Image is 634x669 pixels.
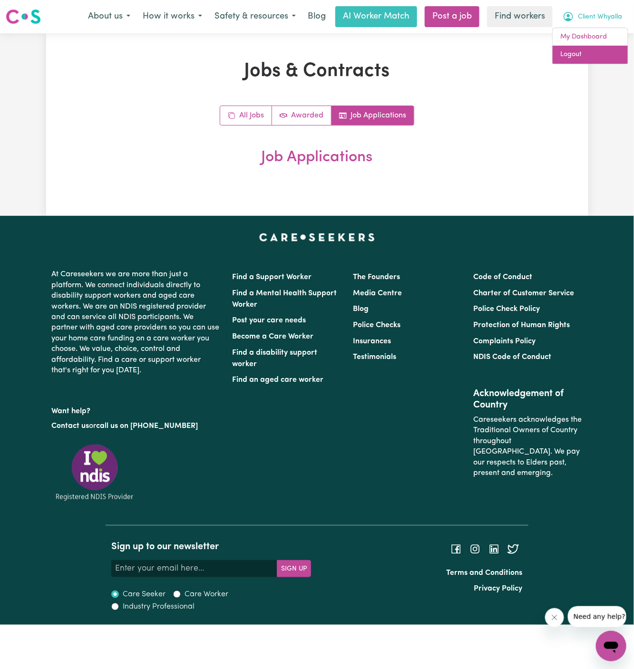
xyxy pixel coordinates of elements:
a: Media Centre [353,290,402,297]
a: Charter of Customer Service [473,290,574,297]
h2: Acknowledgement of Country [473,388,582,411]
a: Follow Careseekers on Facebook [450,545,462,553]
button: How it works [137,7,208,27]
a: Find workers [487,6,553,27]
a: Complaints Policy [473,338,536,345]
button: About us [82,7,137,27]
img: Registered NDIS provider [52,443,137,502]
a: Find a disability support worker [233,349,318,368]
p: At Careseekers we are more than just a platform. We connect individuals directly to disability su... [52,265,221,379]
a: Follow Careseekers on Instagram [469,545,481,553]
a: Follow Careseekers on LinkedIn [488,545,500,553]
button: Subscribe [277,560,311,577]
label: Industry Professional [123,601,195,612]
a: Blog [302,6,332,27]
a: Active jobs [272,106,332,125]
a: Blog [353,305,369,313]
a: Insurances [353,338,391,345]
p: Careseekers acknowledges the Traditional Owners of Country throughout [GEOGRAPHIC_DATA]. We pay o... [473,411,582,482]
p: or [52,417,221,435]
button: Safety & resources [208,7,302,27]
a: Find an aged care worker [233,376,324,384]
a: call us on [PHONE_NUMBER] [97,422,198,430]
a: Contact us [52,422,89,430]
a: Testimonials [353,353,396,361]
a: Protection of Human Rights [473,321,570,329]
iframe: Message from company [568,606,626,627]
label: Care Seeker [123,589,166,600]
h2: Job Applications [97,148,537,166]
h2: Sign up to our newsletter [111,541,311,553]
a: Privacy Policy [474,585,523,592]
a: Find a Mental Health Support Worker [233,290,337,309]
input: Enter your email here... [111,560,277,577]
a: AI Worker Match [335,6,417,27]
iframe: Close message [545,608,564,627]
a: Careseekers logo [6,6,41,28]
p: Want help? [52,402,221,417]
div: My Account [552,28,628,64]
a: Police Checks [353,321,400,329]
a: Post a job [425,6,479,27]
a: Follow Careseekers on Twitter [507,545,519,553]
a: My Dashboard [553,28,628,46]
h1: Jobs & Contracts [97,60,537,83]
a: Police Check Policy [473,305,540,313]
span: Client Whyalla [578,12,622,22]
a: Code of Conduct [473,273,532,281]
a: Careseekers home page [259,233,375,241]
a: The Founders [353,273,400,281]
a: Logout [553,46,628,64]
a: Become a Care Worker [233,333,314,340]
a: NDIS Code of Conduct [473,353,551,361]
img: Careseekers logo [6,8,41,25]
a: All jobs [220,106,272,125]
a: Job applications [332,106,414,125]
a: Find a Support Worker [233,273,312,281]
label: Care Worker [185,589,228,600]
iframe: Button to launch messaging window [596,631,626,661]
a: Terms and Conditions [447,569,523,577]
a: Post your care needs [233,317,306,324]
button: My Account [556,7,628,27]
